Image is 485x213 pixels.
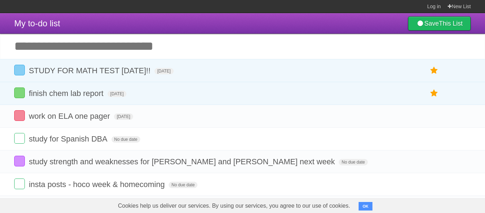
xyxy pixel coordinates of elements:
label: Done [14,87,25,98]
a: SaveThis List [408,16,471,31]
label: Done [14,65,25,75]
label: Star task [427,87,441,99]
span: No due date [339,159,367,165]
span: Cookies help us deliver our services. By using our services, you agree to our use of cookies. [111,199,357,213]
span: STUDY FOR MATH TEST [DATE]!! [29,66,152,75]
span: insta posts - hoco week & homecoming [29,180,167,189]
label: Done [14,156,25,166]
label: Done [14,179,25,189]
b: This List [439,20,463,27]
span: [DATE] [154,68,174,74]
label: Star task [427,65,441,76]
span: finish chem lab report [29,89,105,98]
label: Done [14,133,25,144]
label: Done [14,110,25,121]
button: OK [359,202,372,211]
span: [DATE] [114,113,133,120]
span: study strength and weaknesses for [PERSON_NAME] and [PERSON_NAME] next week [29,157,337,166]
span: No due date [169,182,197,188]
span: work on ELA one pager [29,112,112,121]
span: No due date [111,136,140,143]
span: study for Spanish DBA [29,134,109,143]
span: [DATE] [108,91,127,97]
span: My to-do list [14,18,60,28]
